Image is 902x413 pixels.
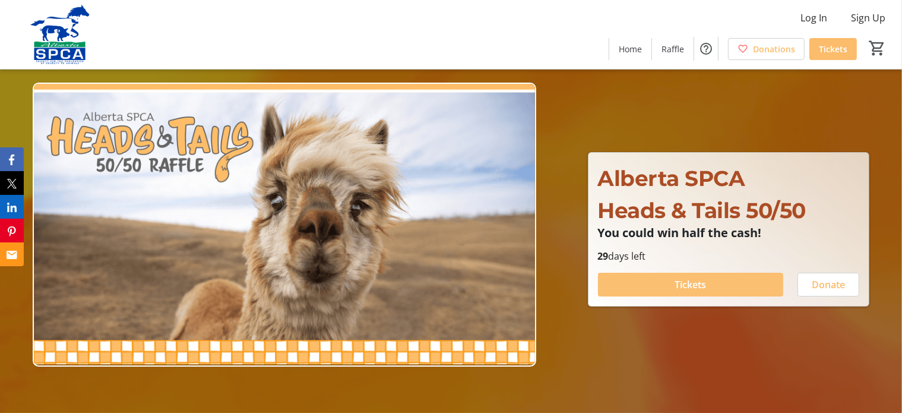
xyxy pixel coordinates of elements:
button: Donate [797,273,859,297]
span: Donations [753,43,795,55]
img: Alberta SPCA's Logo [7,5,113,64]
a: Donations [728,38,805,60]
a: Raffle [652,38,694,60]
span: Tickets [675,278,706,292]
span: Home [619,43,642,55]
button: Cart [866,37,888,59]
a: Home [609,38,651,60]
img: Campaign CTA Media Photo [33,83,536,366]
span: Tickets [819,43,847,55]
p: days left [598,249,859,263]
a: Tickets [809,38,857,60]
span: Log In [800,11,827,25]
span: Sign Up [851,11,885,25]
span: Alberta SPCA [598,165,745,191]
span: Raffle [662,43,684,55]
button: Tickets [598,273,783,297]
button: Log In [791,8,837,27]
span: Heads & Tails 50/50 [598,197,806,223]
button: Sign Up [841,8,895,27]
p: You could win half the cash! [598,226,859,239]
span: Donate [812,278,845,292]
button: Help [694,37,718,61]
span: 29 [598,250,609,263]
